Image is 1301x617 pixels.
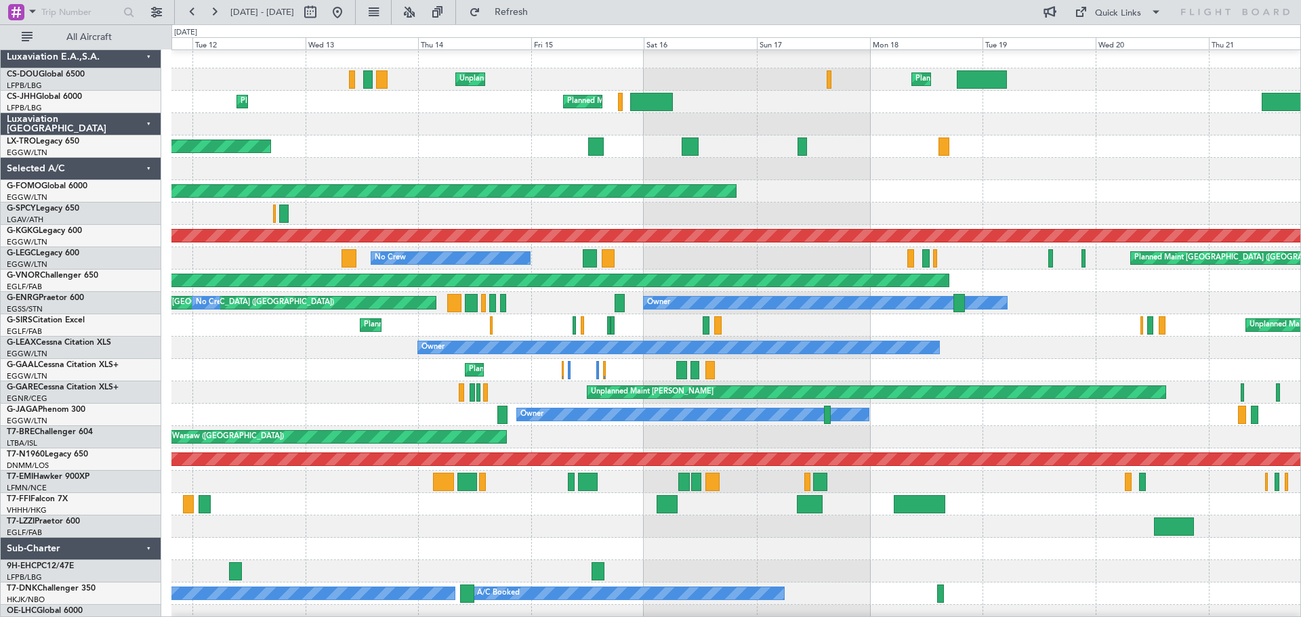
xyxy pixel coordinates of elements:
[418,37,531,49] div: Thu 14
[531,37,644,49] div: Fri 15
[1068,1,1168,23] button: Quick Links
[375,248,406,268] div: No Crew
[7,473,89,481] a: T7-EMIHawker 900XP
[7,505,47,515] a: VHHH/HKG
[7,461,49,471] a: DNMM/LOS
[7,473,33,481] span: T7-EMI
[7,227,82,235] a: G-KGKGLegacy 600
[421,337,445,358] div: Owner
[7,607,37,615] span: OE-LHC
[7,562,37,570] span: 9H-EHC
[7,237,47,247] a: EGGW/LTN
[7,517,80,526] a: T7-LZZIPraetor 600
[644,37,757,49] div: Sat 16
[469,360,518,380] div: Planned Maint
[121,427,284,447] div: Planned Maint Warsaw ([GEOGRAPHIC_DATA])
[7,294,84,302] a: G-ENRGPraetor 600
[7,70,85,79] a: CS-DOUGlobal 6500
[230,6,294,18] span: [DATE] - [DATE]
[7,316,33,324] span: G-SIRS
[483,7,540,17] span: Refresh
[915,69,1129,89] div: Planned Maint [GEOGRAPHIC_DATA] ([GEOGRAPHIC_DATA])
[7,215,43,225] a: LGAV/ATH
[7,584,37,593] span: T7-DNK
[7,249,36,257] span: G-LEGC
[459,69,682,89] div: Unplanned Maint [GEOGRAPHIC_DATA] ([GEOGRAPHIC_DATA])
[7,137,36,146] span: LX-TRO
[7,227,39,235] span: G-KGKG
[7,272,98,280] a: G-VNORChallenger 650
[870,37,983,49] div: Mon 18
[7,249,79,257] a: G-LEGCLegacy 600
[7,182,87,190] a: G-FOMOGlobal 6000
[241,91,454,112] div: Planned Maint [GEOGRAPHIC_DATA] ([GEOGRAPHIC_DATA])
[7,371,47,381] a: EGGW/LTN
[174,27,197,39] div: [DATE]
[7,259,47,270] a: EGGW/LTN
[7,316,85,324] a: G-SIRSCitation Excel
[7,272,40,280] span: G-VNOR
[7,495,30,503] span: T7-FFI
[7,148,47,158] a: EGGW/LTN
[757,37,870,49] div: Sun 17
[7,383,38,391] span: G-GARE
[983,37,1096,49] div: Tue 19
[7,438,37,448] a: LTBA/ISL
[7,584,96,593] a: T7-DNKChallenger 350
[35,33,143,42] span: All Aircraft
[7,428,35,436] span: T7-BRE
[7,406,38,414] span: G-JAGA
[7,349,47,359] a: EGGW/LTN
[7,450,88,459] a: T7-N1960Legacy 650
[121,293,334,313] div: Planned Maint [GEOGRAPHIC_DATA] ([GEOGRAPHIC_DATA])
[567,91,781,112] div: Planned Maint [GEOGRAPHIC_DATA] ([GEOGRAPHIC_DATA])
[7,192,47,203] a: EGGW/LTN
[192,37,306,49] div: Tue 12
[7,137,79,146] a: LX-TROLegacy 650
[7,528,42,538] a: EGLF/FAB
[7,339,36,347] span: G-LEAX
[7,450,45,459] span: T7-N1960
[7,182,41,190] span: G-FOMO
[7,383,119,391] a: G-GARECessna Citation XLS+
[7,339,111,347] a: G-LEAXCessna Citation XLS
[1095,7,1141,20] div: Quick Links
[7,93,36,101] span: CS-JHH
[520,404,543,425] div: Owner
[41,2,119,22] input: Trip Number
[7,607,83,615] a: OE-LHCGlobal 6000
[7,562,74,570] a: 9H-EHCPC12/47E
[7,205,79,213] a: G-SPCYLegacy 650
[7,428,93,436] a: T7-BREChallenger 604
[15,26,147,48] button: All Aircraft
[477,583,520,603] div: A/C Booked
[7,416,47,426] a: EGGW/LTN
[463,1,544,23] button: Refresh
[7,93,82,101] a: CS-JHHGlobal 6000
[7,205,36,213] span: G-SPCY
[196,293,227,313] div: No Crew
[7,595,45,605] a: HKJK/NBO
[7,572,42,582] a: LFPB/LBG
[306,37,419,49] div: Wed 13
[364,315,577,335] div: Planned Maint [GEOGRAPHIC_DATA] ([GEOGRAPHIC_DATA])
[7,406,85,414] a: G-JAGAPhenom 300
[7,282,42,292] a: EGLF/FAB
[7,361,119,369] a: G-GAALCessna Citation XLS+
[7,483,47,493] a: LFMN/NCE
[7,70,39,79] span: CS-DOU
[7,294,39,302] span: G-ENRG
[7,326,42,337] a: EGLF/FAB
[7,81,42,91] a: LFPB/LBG
[591,382,714,402] div: Unplanned Maint [PERSON_NAME]
[7,361,38,369] span: G-GAAL
[7,495,68,503] a: T7-FFIFalcon 7X
[7,393,47,404] a: EGNR/CEG
[7,517,35,526] span: T7-LZZI
[7,103,42,113] a: LFPB/LBG
[7,304,43,314] a: EGSS/STN
[647,293,670,313] div: Owner
[1096,37,1209,49] div: Wed 20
